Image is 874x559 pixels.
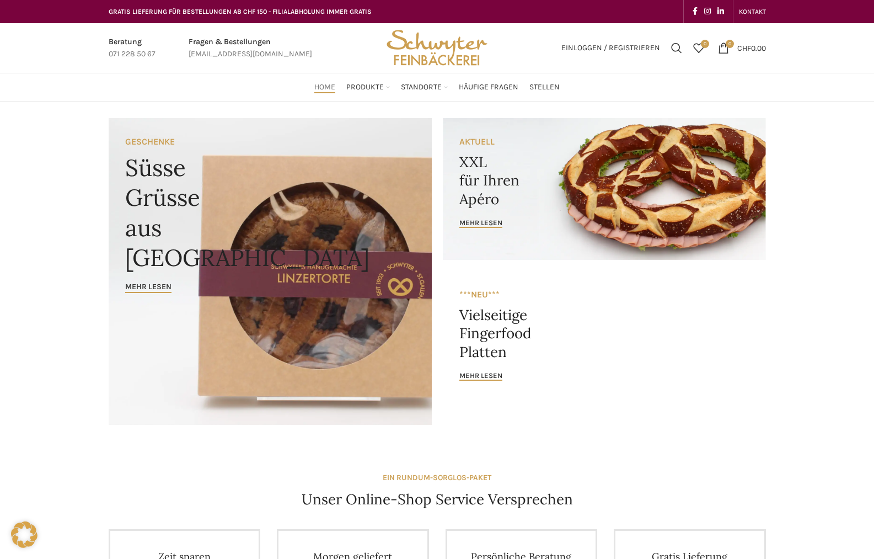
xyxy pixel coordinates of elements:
[443,118,766,260] a: Banner link
[459,82,518,93] span: Häufige Fragen
[666,37,688,59] a: Suchen
[701,4,714,19] a: Instagram social link
[733,1,771,23] div: Secondary navigation
[739,1,766,23] a: KONTAKT
[189,36,312,61] a: Infobox link
[556,37,666,59] a: Einloggen / Registrieren
[314,76,335,98] a: Home
[314,82,335,93] span: Home
[459,76,518,98] a: Häufige Fragen
[109,36,156,61] a: Infobox link
[443,271,766,425] a: Banner link
[561,44,660,52] span: Einloggen / Registrieren
[529,76,560,98] a: Stellen
[689,4,701,19] a: Facebook social link
[383,42,491,52] a: Site logo
[109,8,372,15] span: GRATIS LIEFERUNG FÜR BESTELLUNGEN AB CHF 150 - FILIALABHOLUNG IMMER GRATIS
[383,473,491,482] strong: EIN RUNDUM-SORGLOS-PAKET
[383,23,491,73] img: Bäckerei Schwyter
[109,118,432,425] a: Banner link
[346,82,384,93] span: Produkte
[701,40,709,48] span: 0
[688,37,710,59] div: Meine Wunschliste
[739,8,766,15] span: KONTAKT
[714,4,727,19] a: Linkedin social link
[103,76,771,98] div: Main navigation
[737,43,766,52] bdi: 0.00
[302,489,573,509] h4: Unser Online-Shop Service Versprechen
[401,76,448,98] a: Standorte
[346,76,390,98] a: Produkte
[688,37,710,59] a: 0
[401,82,442,93] span: Standorte
[712,37,771,59] a: 0 CHF0.00
[737,43,751,52] span: CHF
[529,82,560,93] span: Stellen
[726,40,734,48] span: 0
